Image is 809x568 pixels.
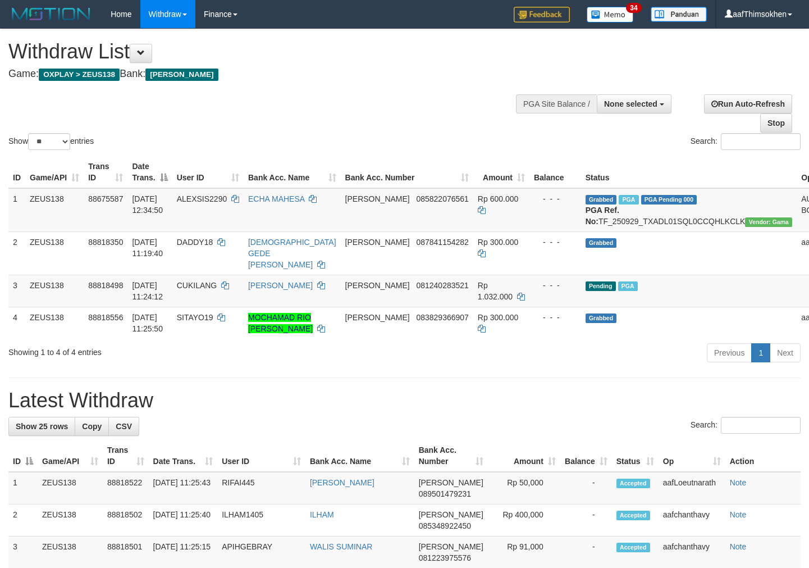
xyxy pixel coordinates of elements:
span: [PERSON_NAME] [345,238,410,247]
span: Marked by aafpengsreynich [618,281,638,291]
span: [DATE] 12:34:50 [132,194,163,215]
div: - - - [534,312,577,323]
span: OXPLAY > ZEUS138 [39,69,120,81]
td: 1 [8,188,25,232]
div: PGA Site Balance / [516,94,597,113]
td: 3 [8,275,25,307]
span: 88818350 [88,238,123,247]
b: PGA Ref. No: [586,206,619,226]
span: ALEXSIS2290 [177,194,227,203]
span: Accepted [616,479,650,488]
td: [DATE] 11:25:40 [149,505,218,537]
span: Marked by aafpengsreynich [619,195,638,205]
span: [DATE] 11:19:40 [132,238,163,258]
span: Rp 300.000 [478,238,518,247]
span: SITAYO19 [177,313,213,322]
span: 34 [626,3,641,13]
span: Grabbed [586,238,617,248]
td: ILHAM1405 [217,505,305,537]
span: Grabbed [586,313,617,323]
span: [PERSON_NAME] [419,510,483,519]
a: [DEMOGRAPHIC_DATA] GEDE [PERSON_NAME] [248,238,336,269]
img: MOTION_logo.png [8,6,94,22]
span: Pending [586,281,616,291]
td: 88818522 [103,472,149,505]
img: Feedback.jpg [514,7,570,22]
th: User ID: activate to sort column ascending [172,156,244,188]
td: ZEUS138 [25,307,84,339]
span: Rp 600.000 [478,194,518,203]
span: Vendor URL: https://trx31.1velocity.biz [745,217,792,227]
span: PGA Pending [641,195,697,205]
th: ID [8,156,25,188]
a: 1 [751,343,770,362]
span: [DATE] 11:24:12 [132,281,163,301]
a: Show 25 rows [8,417,75,436]
td: RIFAI445 [217,472,305,505]
th: Trans ID: activate to sort column ascending [103,440,149,472]
th: Balance [529,156,581,188]
th: Balance: activate to sort column ascending [560,440,612,472]
a: MOCHAMAD RIO [PERSON_NAME] [248,313,313,333]
input: Search: [721,133,801,150]
a: ILHAM [310,510,334,519]
img: Button%20Memo.svg [587,7,634,22]
button: None selected [597,94,671,113]
span: DADDY18 [177,238,213,247]
td: TF_250929_TXADL01SQL0CCQHLKCLK [581,188,797,232]
span: Rp 1.032.000 [478,281,513,301]
span: 88818498 [88,281,123,290]
td: - [560,505,612,537]
h4: Game: Bank: [8,69,528,80]
th: Game/API: activate to sort column ascending [25,156,84,188]
th: Amount: activate to sort column ascending [488,440,560,472]
label: Show entries [8,133,94,150]
td: [DATE] 11:25:43 [149,472,218,505]
a: Copy [75,417,109,436]
h1: Latest Withdraw [8,389,801,412]
td: 2 [8,505,38,537]
span: [PERSON_NAME] [345,194,410,203]
span: Copy [82,422,102,431]
a: Note [730,510,747,519]
span: Copy 085348922450 to clipboard [419,521,471,530]
label: Search: [691,133,801,150]
a: Note [730,542,747,551]
td: aafLoeutnarath [659,472,725,505]
a: Next [770,343,801,362]
a: Stop [760,113,792,133]
span: CUKILANG [177,281,217,290]
th: Op: activate to sort column ascending [659,440,725,472]
a: Previous [707,343,752,362]
span: Copy 085822076561 to clipboard [416,194,468,203]
th: Action [725,440,801,472]
div: Showing 1 to 4 of 4 entries [8,342,328,358]
span: [PERSON_NAME] [419,478,483,487]
td: aafchanthavy [659,505,725,537]
th: Date Trans.: activate to sort column ascending [149,440,218,472]
a: Run Auto-Refresh [704,94,792,113]
td: Rp 50,000 [488,472,560,505]
td: ZEUS138 [25,231,84,275]
span: CSV [116,422,132,431]
td: 1 [8,472,38,505]
td: ZEUS138 [25,188,84,232]
span: None selected [604,99,657,108]
span: 88675587 [88,194,123,203]
td: Rp 400,000 [488,505,560,537]
a: WALIS SUMINAR [310,542,373,551]
th: Status: activate to sort column ascending [612,440,659,472]
span: [PERSON_NAME] [419,542,483,551]
span: Accepted [616,511,650,520]
th: Bank Acc. Number: activate to sort column ascending [341,156,473,188]
span: 88818556 [88,313,123,322]
h1: Withdraw List [8,40,528,63]
span: [DATE] 11:25:50 [132,313,163,333]
th: Trans ID: activate to sort column ascending [84,156,127,188]
span: Rp 300.000 [478,313,518,322]
span: Copy 089501479231 to clipboard [419,489,471,498]
td: ZEUS138 [38,505,103,537]
th: Game/API: activate to sort column ascending [38,440,103,472]
span: Grabbed [586,195,617,205]
span: Copy 081240283521 to clipboard [416,281,468,290]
